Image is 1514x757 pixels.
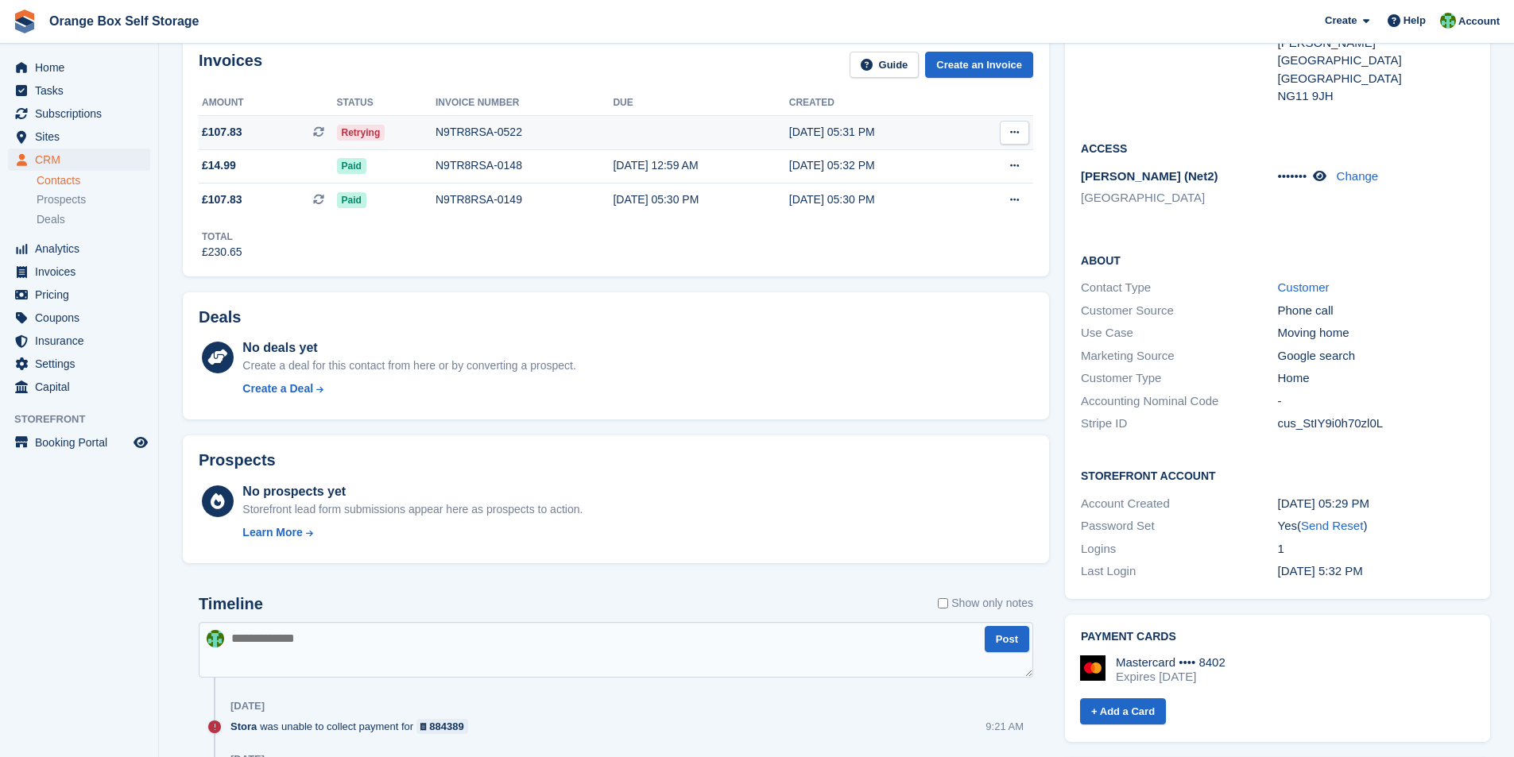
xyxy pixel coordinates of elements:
[207,630,224,647] img: Binder Bhardwaj
[35,79,130,102] span: Tasks
[1404,13,1426,29] span: Help
[1278,369,1474,388] div: Home
[1278,517,1474,535] div: Yes
[938,595,948,612] input: Show only notes
[1080,655,1105,681] img: Mastercard Logo
[1116,655,1226,670] div: Mastercard •••• 8402
[1278,415,1474,433] div: cus_StIY9i0h70zl0L
[202,244,242,261] div: £230.65
[1116,670,1226,684] div: Expires [DATE]
[1081,562,1277,581] div: Last Login
[416,719,468,734] a: 884389
[1278,87,1474,106] div: NG11 9JH
[938,595,1033,612] label: Show only notes
[789,157,965,174] div: [DATE] 05:32 PM
[1278,70,1474,88] div: [GEOGRAPHIC_DATA]
[1081,252,1474,268] h2: About
[613,91,788,116] th: Due
[436,191,613,208] div: N9TR8RSA-0149
[1278,302,1474,320] div: Phone call
[202,157,236,174] span: £14.99
[613,191,788,208] div: [DATE] 05:30 PM
[1081,631,1474,643] h2: Payment cards
[1081,140,1474,156] h2: Access
[8,238,150,260] a: menu
[8,307,150,329] a: menu
[1081,415,1277,433] div: Stripe ID
[1081,324,1277,342] div: Use Case
[242,524,583,541] a: Learn More
[8,79,150,102] a: menu
[14,411,158,427] span: Storefront
[1278,324,1474,342] div: Moving home
[789,124,965,141] div: [DATE] 05:31 PM
[199,308,241,326] h2: Deals
[242,482,583,501] div: No prospects yet
[337,125,385,141] span: Retrying
[242,380,575,397] a: Create a Deal
[242,524,302,541] div: Learn More
[242,357,575,374] div: Create a deal for this contact from here or by converting a prospect.
[613,157,788,174] div: [DATE] 12:59 AM
[337,192,366,208] span: Paid
[789,191,965,208] div: [DATE] 05:30 PM
[1337,169,1379,183] a: Change
[337,158,366,174] span: Paid
[35,149,130,171] span: CRM
[13,10,37,33] img: stora-icon-8386f47178a22dfd0bd8f6a31ec36ba5ce8667c1dd55bd0f319d3a0aa187defe.svg
[35,56,130,79] span: Home
[1278,495,1474,513] div: [DATE] 05:29 PM
[202,230,242,244] div: Total
[850,52,920,78] a: Guide
[1297,519,1367,532] span: ( )
[1278,169,1307,183] span: •••••••
[35,261,130,283] span: Invoices
[1081,392,1277,411] div: Accounting Nominal Code
[35,102,130,125] span: Subscriptions
[1080,698,1166,724] a: + Add a Card
[985,719,1024,734] div: 9:21 AM
[1081,347,1277,365] div: Marketing Source
[230,719,476,734] div: was unable to collect payment for
[1278,540,1474,558] div: 1
[37,191,150,208] a: Prospects
[131,433,150,452] a: Preview store
[1278,392,1474,411] div: -
[242,380,313,397] div: Create a Deal
[436,157,613,174] div: N9TR8RSA-0148
[202,191,242,208] span: £107.83
[35,307,130,329] span: Coupons
[8,126,150,148] a: menu
[1081,189,1277,207] li: [GEOGRAPHIC_DATA]
[1458,14,1500,29] span: Account
[436,91,613,116] th: Invoice number
[789,91,965,116] th: Created
[37,192,86,207] span: Prospects
[8,56,150,79] a: menu
[1278,564,1363,577] time: 2025-08-18 16:32:57 UTC
[1081,467,1474,483] h2: Storefront Account
[1081,302,1277,320] div: Customer Source
[8,261,150,283] a: menu
[230,719,257,734] span: Stora
[1278,347,1474,365] div: Google search
[37,212,65,227] span: Deals
[429,719,463,734] div: 884389
[1081,279,1277,297] div: Contact Type
[8,284,150,306] a: menu
[436,124,613,141] div: N9TR8RSA-0522
[230,700,265,713] div: [DATE]
[242,501,583,518] div: Storefront lead form submissions appear here as prospects to action.
[1278,280,1330,294] a: Customer
[37,211,150,228] a: Deals
[8,353,150,375] a: menu
[35,353,130,375] span: Settings
[985,626,1029,652] button: Post
[35,376,130,398] span: Capital
[43,8,206,34] a: Orange Box Self Storage
[1081,16,1277,106] div: Address
[199,52,262,78] h2: Invoices
[8,376,150,398] a: menu
[35,238,130,260] span: Analytics
[199,91,337,116] th: Amount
